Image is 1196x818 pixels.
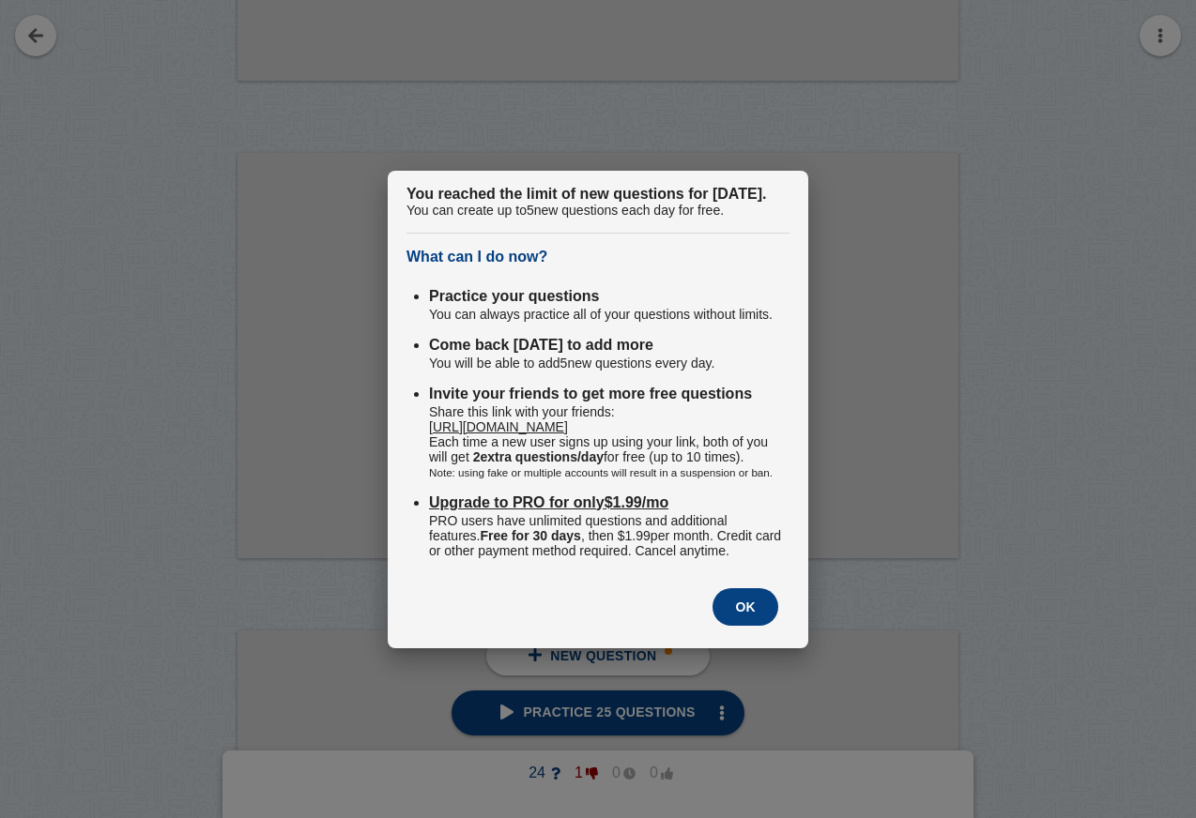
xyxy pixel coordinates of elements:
div: You will be able to add new questions every day. [429,356,790,371]
a: Upgrade to PRO for only$1.99/mo [429,494,668,510]
strong: What can I do now? [406,249,547,265]
strong: Invite your friends to get more free questions [429,386,752,401]
a: [URL][DOMAIN_NAME] [429,419,568,434]
small: Note: using fake or multiple accounts will result in a suspension or ban. [429,466,773,478]
span: 5 [560,356,568,371]
span: 5 [527,203,534,218]
strong: Free for 30 days [480,528,580,543]
div: Share this link with your friends: Each time a new user signs up using your link, both of you wil... [429,404,790,479]
div: You can always practice all of your questions without limits. [429,307,790,322]
div: PRO users have unlimited questions and additional features. , then $1.99 per month. Credit card o... [429,513,790,558]
strong: Practice your questions [429,288,599,304]
strong: You reached the limit of new questions for [DATE]. [406,186,766,202]
div: You can create up to new questions each day for free. [406,203,790,218]
button: OK [713,588,778,626]
strong: 2 extra questions/day [473,449,604,464]
strong: Come back [DATE] to add more [429,337,653,353]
